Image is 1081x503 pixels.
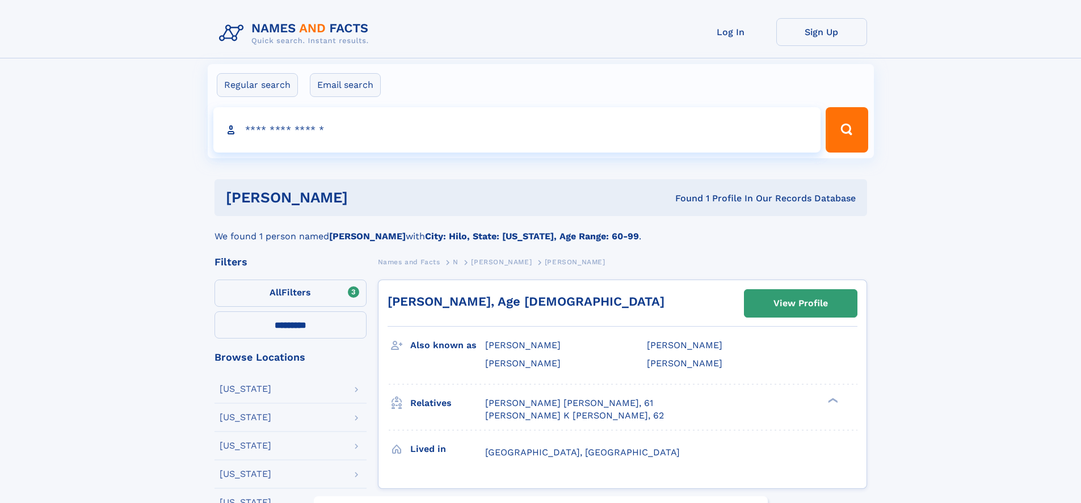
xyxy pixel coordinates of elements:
div: Filters [214,257,367,267]
span: [PERSON_NAME] [647,340,722,350]
div: View Profile [773,290,828,316]
span: [GEOGRAPHIC_DATA], [GEOGRAPHIC_DATA] [485,447,680,458]
span: N [453,258,459,266]
input: search input [213,107,821,153]
span: [PERSON_NAME] [647,358,722,369]
div: Browse Locations [214,352,367,362]
h1: [PERSON_NAME] [226,191,512,205]
h3: Lived in [410,439,485,459]
div: [US_STATE] [220,441,271,450]
span: All [270,287,281,298]
span: [PERSON_NAME] [545,258,605,266]
a: Names and Facts [378,255,440,269]
a: Sign Up [776,18,867,46]
span: [PERSON_NAME] [485,358,561,369]
span: [PERSON_NAME] [485,340,561,350]
span: [PERSON_NAME] [471,258,532,266]
button: Search Button [826,107,868,153]
div: [US_STATE] [220,470,271,479]
div: We found 1 person named with . [214,216,867,243]
h3: Relatives [410,394,485,413]
div: ❯ [825,396,839,404]
label: Email search [310,73,381,97]
img: Logo Names and Facts [214,18,378,49]
div: [US_STATE] [220,384,271,394]
b: City: Hilo, State: [US_STATE], Age Range: 60-99 [425,231,639,242]
label: Filters [214,280,367,307]
a: [PERSON_NAME] [PERSON_NAME], 61 [485,397,653,409]
div: [US_STATE] [220,413,271,422]
div: Found 1 Profile In Our Records Database [511,192,856,205]
a: [PERSON_NAME] K [PERSON_NAME], 62 [485,409,664,422]
a: View Profile [744,290,857,317]
a: N [453,255,459,269]
a: Log In [685,18,776,46]
a: [PERSON_NAME], Age [DEMOGRAPHIC_DATA] [388,294,664,308]
b: [PERSON_NAME] [329,231,406,242]
h3: Also known as [410,336,485,355]
label: Regular search [217,73,298,97]
a: [PERSON_NAME] [471,255,532,269]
